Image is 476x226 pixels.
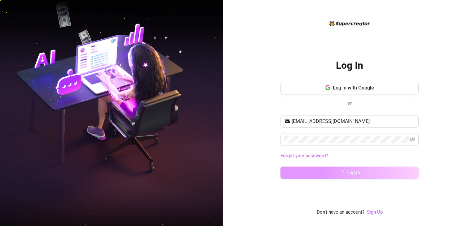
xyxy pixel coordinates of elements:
a: Forgot your password? [280,152,419,160]
a: Forgot your password? [280,153,328,159]
span: loading [339,170,345,176]
span: or [347,100,352,106]
span: eye-invisible [410,137,415,142]
input: Your email [292,118,415,125]
span: Don't have an account? [317,209,364,216]
button: Log in [280,167,419,179]
span: Log in [346,170,360,176]
h2: Log In [336,59,363,72]
img: logo-BBDzfeDw.svg [329,21,370,26]
a: Sign Up [367,209,383,215]
span: Log in with Google [333,85,374,91]
a: Sign Up [367,209,383,216]
button: Log in with Google [280,82,419,94]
